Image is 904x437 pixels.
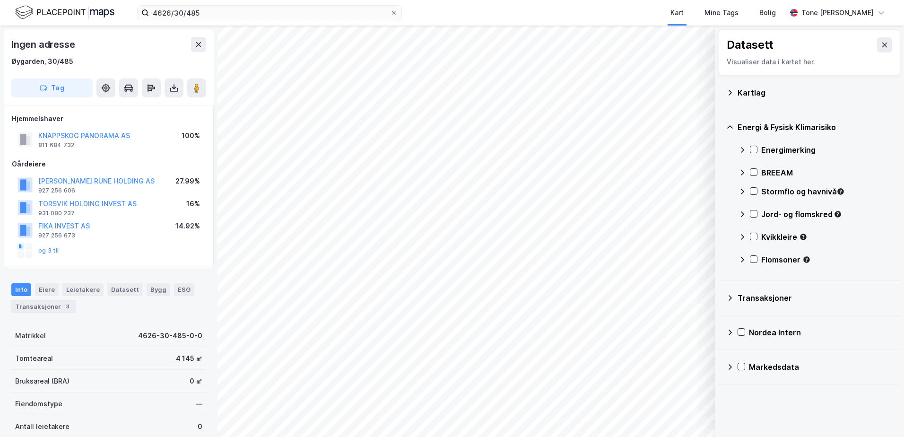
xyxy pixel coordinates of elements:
div: 14.92% [175,220,200,232]
div: Eiendomstype [15,398,62,410]
div: 0 [198,421,202,432]
div: Kart [670,7,684,18]
div: Stormflo og havnivå [761,186,893,197]
div: Datasett [727,37,774,52]
div: 4 145 ㎡ [176,353,202,364]
div: BREEAM [761,167,893,178]
div: Bolig [759,7,776,18]
div: Tooltip anchor [834,210,842,218]
div: Tooltip anchor [836,187,845,196]
iframe: Chat Widget [857,392,904,437]
div: Datasett [107,283,143,296]
div: 927 256 673 [38,232,75,239]
div: Kartlag [738,87,893,98]
div: Tomteareal [15,353,53,364]
div: 100% [182,130,200,141]
div: 0 ㎡ [190,376,202,387]
div: Energi & Fysisk Klimarisiko [738,122,893,133]
div: Flomsoner [761,254,893,265]
div: Hjemmelshaver [12,113,206,124]
div: Ingen adresse [11,37,77,52]
div: Leietakere [62,283,104,296]
div: Info [11,283,31,296]
div: Bruksareal (BRA) [15,376,70,387]
div: Antall leietakere [15,421,70,432]
div: 811 684 732 [38,141,74,149]
div: Kvikkleire [761,231,893,243]
div: 4626-30-485-0-0 [138,330,202,341]
div: Tooltip anchor [802,255,811,264]
div: Gårdeiere [12,158,206,170]
div: Eiere [35,283,59,296]
div: Energimerking [761,144,893,156]
div: ESG [174,283,194,296]
div: Bygg [147,283,170,296]
div: Matrikkel [15,330,46,341]
div: 16% [186,198,200,210]
div: Nordea Intern [749,327,893,338]
img: logo.f888ab2527a4732fd821a326f86c7f29.svg [15,4,114,21]
div: Jord- og flomskred [761,209,893,220]
div: 27.99% [175,175,200,187]
div: 927 256 606 [38,187,75,194]
div: — [196,398,202,410]
div: 3 [63,302,72,311]
div: Transaksjoner [738,292,893,304]
div: Markedsdata [749,361,893,373]
div: 931 080 237 [38,210,75,217]
div: Transaksjoner [11,300,76,313]
button: Tag [11,79,93,97]
div: Øygarden, 30/485 [11,56,73,67]
input: Søk på adresse, matrikkel, gårdeiere, leietakere eller personer [149,6,390,20]
div: Visualiser data i kartet her. [727,56,892,68]
div: Tooltip anchor [799,233,808,241]
div: Tone [PERSON_NAME] [801,7,874,18]
div: Mine Tags [704,7,739,18]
